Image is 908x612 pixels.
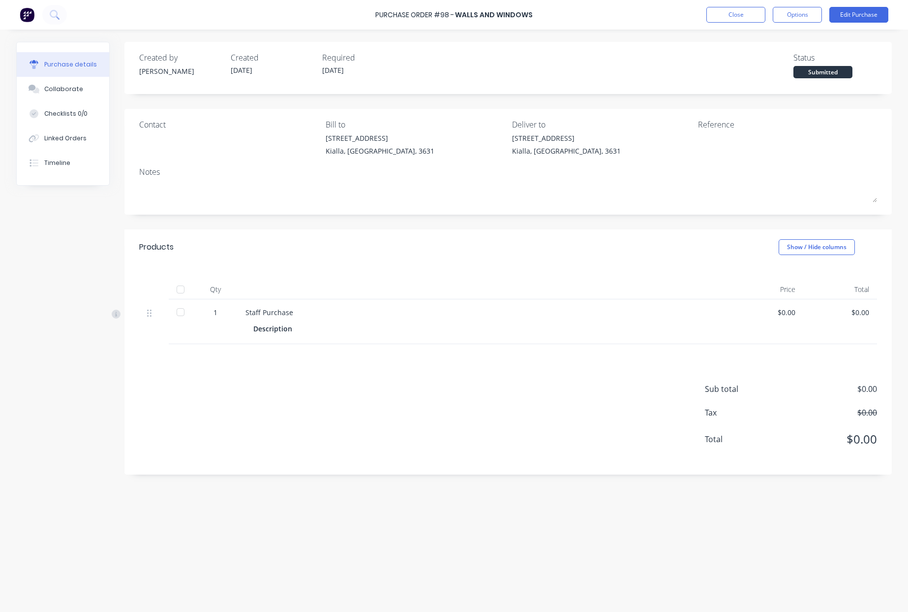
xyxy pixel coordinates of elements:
[245,307,722,318] div: Staff Purchase
[729,280,803,299] div: Price
[512,146,621,156] div: Kialla, [GEOGRAPHIC_DATA], 3631
[455,10,533,20] div: Walls and Windows
[17,126,109,151] button: Linked Orders
[326,119,505,130] div: Bill to
[17,52,109,77] button: Purchase details
[779,383,877,395] span: $0.00
[193,280,238,299] div: Qty
[139,66,223,76] div: [PERSON_NAME]
[737,307,795,318] div: $0.00
[375,10,454,20] div: Purchase Order #98 -
[326,133,434,143] div: [STREET_ADDRESS]
[811,307,869,318] div: $0.00
[17,77,109,101] button: Collaborate
[779,407,877,419] span: $0.00
[139,166,877,178] div: Notes
[829,7,888,23] button: Edit Purchase
[793,66,852,78] div: Submitted
[201,307,230,318] div: 1
[44,159,70,167] div: Timeline
[512,119,691,130] div: Deliver to
[17,151,109,175] button: Timeline
[44,60,97,69] div: Purchase details
[139,241,174,253] div: Products
[20,7,34,22] img: Factory
[705,433,779,445] span: Total
[793,52,877,64] div: Status
[803,280,877,299] div: Total
[706,7,765,23] button: Close
[705,383,779,395] span: Sub total
[231,52,314,64] div: Created
[139,52,223,64] div: Created by
[17,101,109,126] button: Checklists 0/0
[779,239,855,255] button: Show / Hide columns
[512,133,621,143] div: [STREET_ADDRESS]
[779,430,877,448] span: $0.00
[705,407,779,419] span: Tax
[44,85,83,94] div: Collaborate
[698,119,877,130] div: Reference
[773,7,822,23] button: Options
[253,322,300,336] div: Description
[44,134,87,143] div: Linked Orders
[326,146,434,156] div: Kialla, [GEOGRAPHIC_DATA], 3631
[139,119,318,130] div: Contact
[44,109,88,118] div: Checklists 0/0
[322,52,406,64] div: Required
